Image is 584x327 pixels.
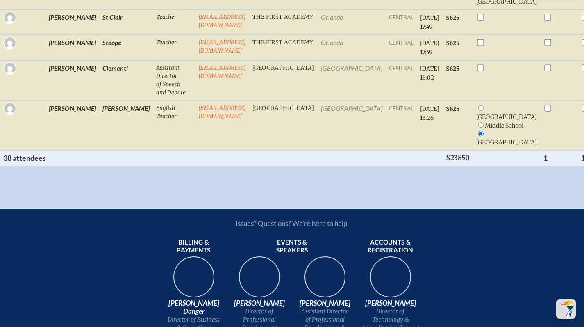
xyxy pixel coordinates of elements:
td: [GEOGRAPHIC_DATA] [318,101,386,150]
td: Teacher [153,9,195,35]
a: [EMAIL_ADDRESS][DOMAIN_NAME] [198,105,246,120]
td: Clementi [99,60,153,101]
img: 545ba9c4-c691-43d5-86fb-b0a622cbeb82 [299,254,351,306]
span: [PERSON_NAME] [230,299,289,307]
img: Gravatar [4,12,16,23]
button: Scroll Top [556,299,576,319]
td: Teacher [153,35,195,60]
img: 9c64f3fb-7776-47f4-83d7-46a341952595 [168,254,220,306]
img: To the top [558,301,574,317]
td: central [386,35,417,60]
td: St Clair [99,9,153,35]
th: 1 [540,150,577,166]
p: Issues? Questions? We’re here to help. [148,219,436,228]
td: Stoope [99,35,153,60]
td: The First Academy [249,35,318,60]
th: $23850 [443,150,473,166]
td: [PERSON_NAME] [45,101,99,150]
a: [EMAIL_ADDRESS][DOMAIN_NAME] [198,14,246,29]
td: central [386,9,417,35]
img: Gravatar [4,63,16,74]
span: [DATE] 17:49 [420,14,439,30]
li: [GEOGRAPHIC_DATA] [476,130,537,146]
td: Orlando [318,9,386,35]
img: Gravatar [4,37,16,49]
li: Middle School [476,121,537,130]
span: [PERSON_NAME] [295,299,354,307]
td: Orlando [318,35,386,60]
td: Assistant Director of Speech and Debate [153,60,195,101]
span: $625 [446,40,459,47]
td: [PERSON_NAME] [45,60,99,101]
span: $625 [446,105,459,112]
img: 94e3d245-ca72-49ea-9844-ae84f6d33c0f [233,254,286,306]
td: [GEOGRAPHIC_DATA] [318,60,386,101]
span: [DATE] 16:02 [420,65,439,81]
span: Events & speakers [263,238,322,255]
span: [DATE] 13:26 [420,105,439,121]
td: English Teacher [153,101,195,150]
a: [EMAIL_ADDRESS][DOMAIN_NAME] [198,39,246,54]
td: central [386,60,417,101]
span: $625 [446,14,459,21]
td: [PERSON_NAME] [45,35,99,60]
span: [PERSON_NAME] [361,299,420,307]
span: $625 [446,65,459,72]
img: b1ee34a6-5a78-4519-85b2-7190c4823173 [364,254,417,306]
li: [GEOGRAPHIC_DATA] [476,104,537,121]
td: [PERSON_NAME] [99,101,153,150]
td: central [386,101,417,150]
span: Accounts & registration [361,238,420,255]
span: Billing & payments [164,238,223,255]
span: [PERSON_NAME] Danger [164,299,223,316]
a: [EMAIL_ADDRESS][DOMAIN_NAME] [198,64,246,80]
td: [PERSON_NAME] [45,9,99,35]
td: The First Academy [249,9,318,35]
span: [DATE] 17:49 [420,40,439,56]
img: Gravatar [4,103,16,114]
td: [GEOGRAPHIC_DATA] [249,60,318,101]
td: [GEOGRAPHIC_DATA] [249,101,318,150]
